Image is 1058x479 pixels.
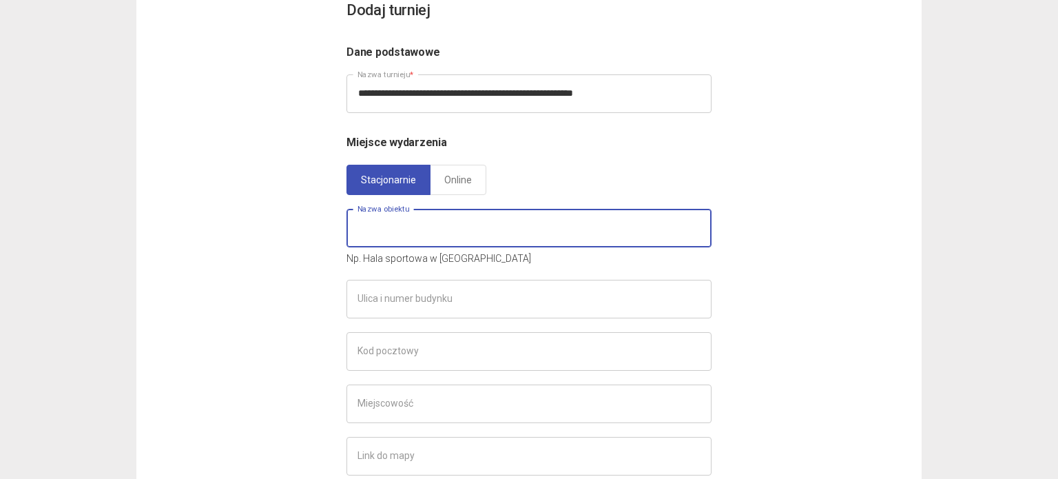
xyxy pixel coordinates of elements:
[346,45,439,59] span: Dane podstawowe
[346,251,712,266] p: Np. Hala sportowa w [GEOGRAPHIC_DATA]
[346,165,431,195] a: Stacjonarnie
[430,165,486,195] a: Online
[346,136,447,149] span: Miejsce wydarzenia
